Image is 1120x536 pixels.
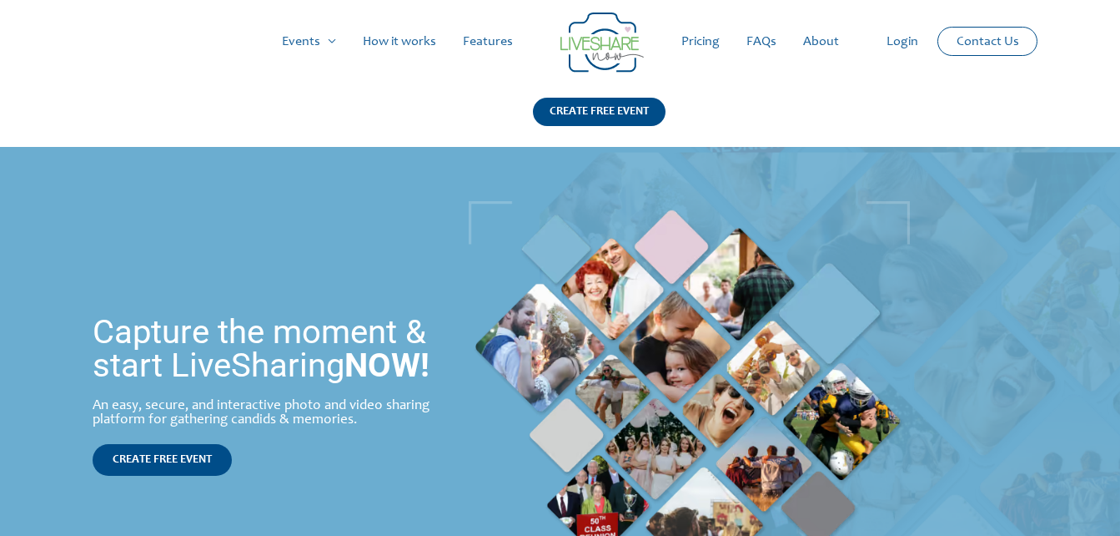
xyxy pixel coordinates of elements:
a: About [790,15,852,68]
h1: Capture the moment & start LiveSharing [93,316,444,382]
a: Pricing [668,15,733,68]
a: CREATE FREE EVENT [93,444,232,476]
a: CREATE FREE EVENT [533,98,665,147]
a: Features [450,15,526,68]
strong: NOW! [344,346,429,385]
a: Login [873,15,932,68]
a: Events [269,15,349,68]
div: An easy, secure, and interactive photo and video sharing platform for gathering candids & memories. [93,399,444,427]
a: FAQs [733,15,790,68]
img: LiveShare logo - Capture & Share Event Memories [560,13,644,73]
a: Contact Us [943,28,1032,55]
nav: Site Navigation [29,15,1091,68]
span: CREATE FREE EVENT [113,454,212,466]
a: How it works [349,15,450,68]
div: CREATE FREE EVENT [533,98,665,126]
